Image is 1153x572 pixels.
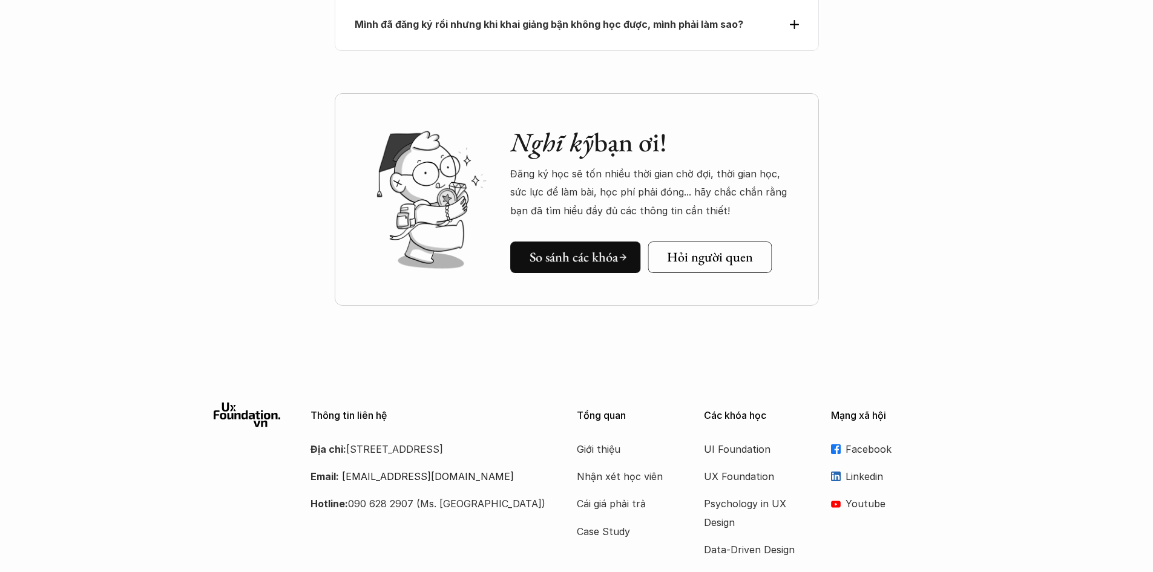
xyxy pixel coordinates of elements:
a: Psychology in UX Design [704,495,801,531]
p: Youtube [846,495,940,513]
a: Cái giá phải trả [577,495,674,513]
strong: Email: [310,470,339,482]
p: Đăng ký học sẽ tốn nhiều thời gian chờ đợi, thời gian học, sức lực để làm bài, học phí phải đóng.... [510,165,795,220]
a: Giới thiệu [577,440,674,458]
p: [STREET_ADDRESS] [310,440,547,458]
p: Tổng quan [577,410,686,421]
p: Thông tin liên hệ [310,410,547,421]
p: Mạng xã hội [831,410,940,421]
h2: bạn ơi! [510,127,795,159]
p: Facebook [846,440,940,458]
a: Youtube [831,495,940,513]
a: Nhận xét học viên [577,467,674,485]
a: [EMAIL_ADDRESS][DOMAIN_NAME] [342,470,514,482]
a: So sánh các khóa [510,242,640,273]
p: 090 628 2907 (Ms. [GEOGRAPHIC_DATA]) [310,495,547,513]
h5: So sánh các khóa [530,249,618,265]
a: Case Study [577,522,674,541]
strong: Địa chỉ: [310,443,346,455]
a: Linkedin [831,467,940,485]
a: UI Foundation [704,440,801,458]
p: Linkedin [846,467,940,485]
a: Hỏi người quen [648,242,772,273]
strong: Hotline: [310,498,348,510]
h5: Hỏi người quen [667,249,753,265]
a: UX Foundation [704,467,801,485]
strong: Mình đã đăng ký rồi nhưng khi khai giảng bận không học được, mình phải làm sao? [355,18,743,30]
em: Nghĩ kỹ [510,125,594,159]
a: Facebook [831,440,940,458]
p: Các khóa học [704,410,813,421]
a: Data-Driven Design [704,541,801,559]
